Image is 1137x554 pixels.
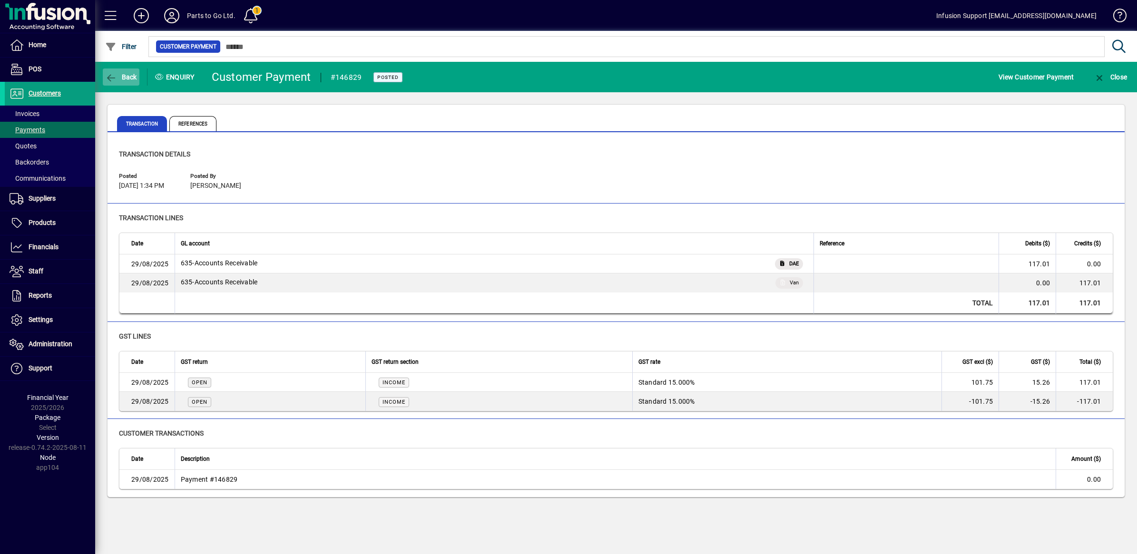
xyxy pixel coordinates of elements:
div: #146829 [331,70,362,85]
span: Payments [10,126,45,134]
span: Debits ($) [1025,238,1050,249]
span: Customer Payment [160,42,216,51]
app-page-header-button: Close enquiry [1084,68,1137,86]
td: 29/08/2025 [119,392,175,411]
a: Products [5,211,95,235]
app-page-header-button: Back [95,68,147,86]
span: References [169,116,216,131]
td: 0.00 [1056,470,1113,489]
span: Accounts Receivable [181,258,258,268]
a: POS [5,58,95,81]
span: Filter [105,43,137,50]
td: 0.00 [999,273,1056,292]
button: Profile [157,7,187,24]
span: Posted [119,173,176,179]
span: Node [40,454,56,461]
span: Financial Year [27,394,69,401]
span: Staff [29,267,43,275]
div: Enquiry [147,69,205,85]
span: Customers [29,89,61,97]
td: 29/08/2025 [119,254,175,273]
td: 117.01 [999,292,1056,314]
span: Backorders [10,158,49,166]
a: Payments [5,122,95,138]
span: Date [131,454,143,464]
a: Support [5,357,95,380]
span: GST return section [372,357,419,367]
span: GST excl ($) [962,357,993,367]
span: Van [790,278,799,288]
span: Support [29,364,52,372]
span: POS [29,65,41,73]
td: Standard 15.000% [632,373,941,392]
div: Parts to Go Ltd. [187,8,235,23]
a: Knowledge Base [1106,2,1125,33]
span: GST return [181,357,208,367]
button: Add [126,7,157,24]
a: Settings [5,308,95,332]
a: Suppliers [5,187,95,211]
td: 15.26 [999,373,1056,392]
td: -117.01 [1056,392,1113,411]
span: Back [105,73,137,81]
span: Date [131,238,143,249]
span: Transaction details [119,150,190,158]
span: Open [192,379,207,386]
a: Backorders [5,154,95,170]
td: 29/08/2025 [119,273,175,292]
span: INCOME [382,379,405,386]
span: Administration [29,340,72,348]
a: Home [5,33,95,57]
span: Transaction lines [119,214,183,222]
a: Staff [5,260,95,283]
span: GST ($) [1031,357,1050,367]
span: Version [37,434,59,441]
a: Administration [5,332,95,356]
span: GL account [181,238,210,249]
span: Open [192,399,207,405]
button: View Customer Payment [996,68,1076,86]
td: -101.75 [941,392,999,411]
span: Financials [29,243,59,251]
span: Total ($) [1079,357,1101,367]
span: DAE [789,259,799,269]
span: Amount ($) [1071,454,1101,464]
span: Suppliers [29,194,56,202]
span: Close [1094,73,1127,81]
td: 29/08/2025 [119,373,175,392]
span: Settings [29,316,53,323]
span: Posted by [190,173,247,179]
span: Reference [820,238,844,249]
a: Communications [5,170,95,186]
td: 117.01 [1056,273,1113,292]
td: 117.01 [1056,373,1113,392]
a: Invoices [5,106,95,122]
span: [DATE] 1:34 PM [119,182,164,190]
span: Invoices [10,110,39,117]
span: Description [181,454,210,464]
span: customer transactions [119,429,204,437]
td: 117.01 [999,254,1056,273]
td: Payment #146829 [175,470,1056,489]
span: GST lines [119,332,151,340]
a: Quotes [5,138,95,154]
td: 29/08/2025 [119,470,175,489]
td: 101.75 [941,373,999,392]
span: Package [35,414,60,421]
span: Home [29,41,46,49]
div: Customer Payment [212,69,311,85]
td: Total [814,292,999,314]
td: Standard 15.000% [632,392,941,411]
span: GST rate [638,357,660,367]
button: Filter [103,38,139,55]
span: Transaction [117,116,167,131]
span: INCOME [382,399,405,405]
span: Date [131,357,143,367]
span: [PERSON_NAME] [190,182,241,190]
span: Credits ($) [1074,238,1101,249]
td: 0.00 [1056,254,1113,273]
td: -15.26 [999,392,1056,411]
a: Reports [5,284,95,308]
span: View Customer Payment [999,69,1074,85]
td: 117.01 [1056,292,1113,314]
